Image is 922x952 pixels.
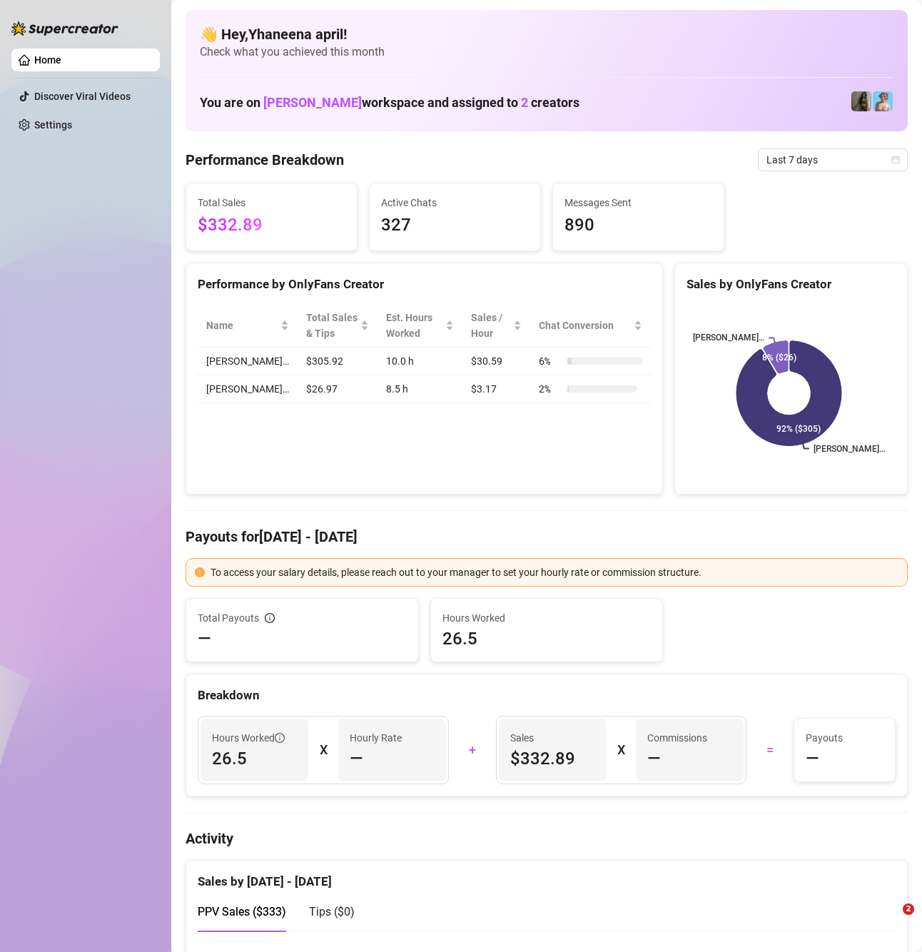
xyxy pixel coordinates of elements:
span: [PERSON_NAME] [263,95,362,110]
th: Total Sales & Tips [298,304,378,348]
text: [PERSON_NAME]… [693,333,764,343]
span: Last 7 days [766,149,899,171]
th: Chat Conversion [530,304,651,348]
span: — [350,747,363,770]
span: PPV Sales ( $333 ) [198,905,286,918]
span: Hours Worked [442,610,652,626]
h4: Activity [186,829,908,849]
iframe: Intercom live chat [873,903,908,938]
a: Home [34,54,61,66]
h4: Performance Breakdown [186,150,344,170]
span: 26.5 [212,747,297,770]
div: X [617,739,624,761]
td: 8.5 h [378,375,462,403]
span: $332.89 [510,747,595,770]
span: — [806,747,819,770]
article: Hourly Rate [350,730,402,746]
span: Sales / Hour [471,310,510,341]
th: Sales / Hour [462,304,530,348]
td: [PERSON_NAME]… [198,348,298,375]
img: logo-BBDzfeDw.svg [11,21,118,36]
article: Commissions [647,730,707,746]
span: Hours Worked [212,730,285,746]
span: 26.5 [442,627,652,650]
div: Sales by OnlyFans Creator [687,275,896,294]
div: Est. Hours Worked [386,310,442,341]
h1: You are on workspace and assigned to creators [200,95,579,111]
span: $332.89 [198,212,345,239]
span: Total Sales [198,195,345,211]
h4: 👋 Hey, Yhaneena april ! [200,24,893,44]
text: [PERSON_NAME]… [814,444,885,454]
a: Settings [34,119,72,131]
span: info-circle [275,733,285,743]
span: calendar [891,156,900,164]
span: 6 % [539,353,562,369]
div: Performance by OnlyFans Creator [198,275,651,294]
th: Name [198,304,298,348]
div: Sales by [DATE] - [DATE] [198,861,896,891]
span: — [198,627,211,650]
span: Tips ( $0 ) [309,905,355,918]
span: Sales [510,730,595,746]
td: $26.97 [298,375,378,403]
td: $305.92 [298,348,378,375]
img: Vanessa [873,91,893,111]
span: Check what you achieved this month [200,44,893,60]
span: 890 [564,212,712,239]
span: info-circle [265,613,275,623]
a: Discover Viral Videos [34,91,131,102]
td: [PERSON_NAME]… [198,375,298,403]
div: Breakdown [198,686,896,705]
div: To access your salary details, please reach out to your manager to set your hourly rate or commis... [211,564,898,580]
td: 10.0 h [378,348,462,375]
span: Total Payouts [198,610,259,626]
span: 2 % [539,381,562,397]
span: Total Sales & Tips [306,310,358,341]
span: Chat Conversion [539,318,631,333]
span: 2 [521,95,528,110]
span: Messages Sent [564,195,712,211]
span: Payouts [806,730,883,746]
span: Active Chats [381,195,529,211]
div: X [320,739,327,761]
td: $30.59 [462,348,530,375]
span: exclamation-circle [195,567,205,577]
span: Name [206,318,278,333]
span: 2 [903,903,914,915]
span: — [647,747,661,770]
span: 327 [381,212,529,239]
td: $3.17 [462,375,530,403]
div: = [755,739,785,761]
div: + [457,739,487,761]
h4: Payouts for [DATE] - [DATE] [186,527,908,547]
img: Brandy [851,91,871,111]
